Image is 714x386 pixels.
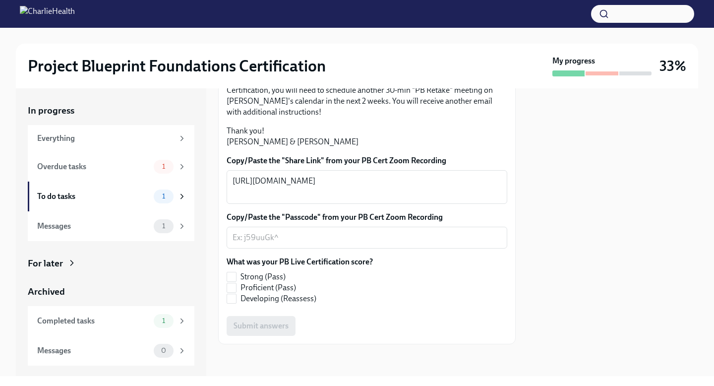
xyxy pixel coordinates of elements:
a: Archived [28,285,194,298]
a: For later [28,257,194,270]
strong: My progress [552,56,595,66]
label: Copy/Paste the "Share Link" from your PB Cert Zoom Recording [227,155,507,166]
a: Everything [28,125,194,152]
div: For later [28,257,63,270]
span: Strong (Pass) [240,271,286,282]
div: Messages [37,345,150,356]
div: Everything [37,133,174,144]
label: Copy/Paste the "Passcode" from your PB Cert Zoom Recording [227,212,507,223]
p: Note: if you received a "Developing (Reasses)" score, don't get disheartened--this process is mea... [227,63,507,118]
h2: Project Blueprint Foundations Certification [28,56,326,76]
div: To do tasks [37,191,150,202]
span: Proficient (Pass) [240,282,296,293]
span: 1 [156,193,171,200]
a: Overdue tasks1 [28,152,194,182]
span: 0 [155,347,172,354]
span: 1 [156,163,171,170]
h3: 33% [659,57,686,75]
a: Messages0 [28,336,194,366]
span: 1 [156,317,171,324]
a: To do tasks1 [28,182,194,211]
img: CharlieHealth [20,6,75,22]
span: 1 [156,222,171,230]
a: Completed tasks1 [28,306,194,336]
textarea: [URL][DOMAIN_NAME] [233,175,501,199]
div: Messages [37,221,150,232]
div: Completed tasks [37,316,150,326]
p: Thank you! [PERSON_NAME] & [PERSON_NAME] [227,126,507,147]
label: What was your PB Live Certification score? [227,257,373,267]
a: Messages1 [28,211,194,241]
span: Developing (Reassess) [240,293,316,304]
div: Overdue tasks [37,161,150,172]
a: In progress [28,104,194,117]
